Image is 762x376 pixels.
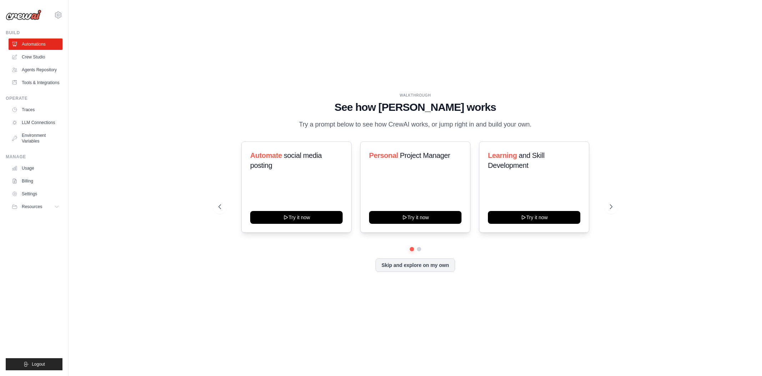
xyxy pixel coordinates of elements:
div: Manage [6,154,62,160]
button: Try it now [488,211,580,224]
a: Settings [9,188,62,200]
a: Crew Studio [9,51,62,63]
span: Learning [488,151,517,159]
span: Personal [369,151,398,159]
span: and Skill Development [488,151,544,169]
a: Billing [9,175,62,187]
button: Resources [9,201,62,212]
a: Agents Repository [9,64,62,76]
a: Traces [9,104,62,115]
span: Automate [250,151,282,159]
button: Try it now [250,211,343,224]
img: Logo [6,10,41,20]
div: Build [6,30,62,36]
a: Automations [9,38,62,50]
h1: See how [PERSON_NAME] works [218,101,612,114]
span: Project Manager [400,151,450,159]
a: LLM Connections [9,117,62,128]
button: Skip and explore on my own [375,258,455,272]
span: Logout [32,361,45,367]
p: Try a prompt below to see how CrewAI works, or jump right in and build your own. [296,119,535,130]
a: Environment Variables [9,130,62,147]
div: WALKTHROUGH [218,93,612,98]
span: Resources [22,204,42,210]
div: Operate [6,96,62,101]
iframe: Chat Widget [726,342,762,376]
button: Logout [6,358,62,370]
span: social media posting [250,151,322,169]
a: Usage [9,163,62,174]
button: Try it now [369,211,461,224]
a: Tools & Integrations [9,77,62,88]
